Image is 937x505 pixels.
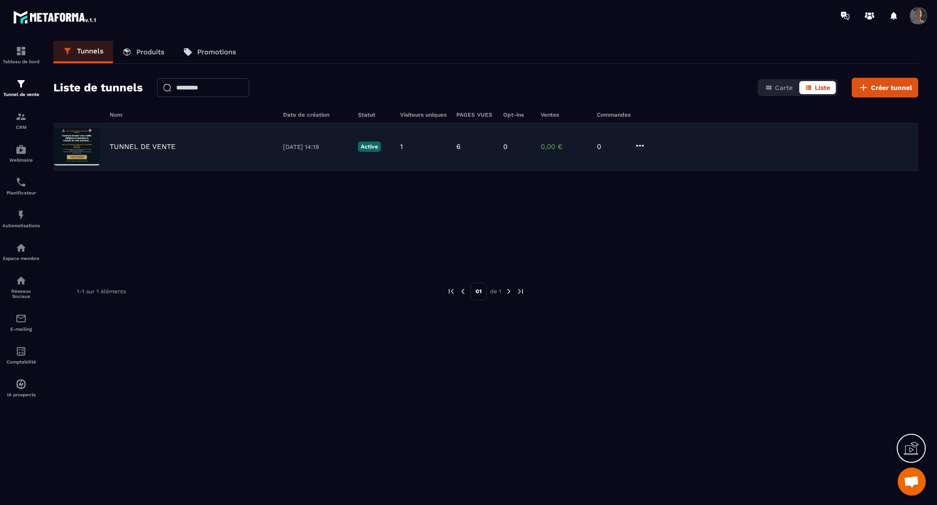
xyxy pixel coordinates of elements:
[53,78,143,97] h2: Liste de tunnels
[400,111,447,118] h6: Visiteurs uniques
[2,289,40,299] p: Réseaux Sociaux
[815,84,830,91] span: Liste
[2,137,40,170] a: automationsautomationsWebinaire
[15,209,27,221] img: automations
[48,55,72,61] div: Domaine
[15,144,27,155] img: automations
[2,104,40,137] a: formationformationCRM
[516,287,525,296] img: next
[13,8,97,25] img: logo
[15,111,27,122] img: formation
[15,275,27,286] img: social-network
[799,81,836,94] button: Liste
[759,81,798,94] button: Carte
[2,339,40,371] a: accountantaccountantComptabilité
[541,111,587,118] h6: Ventes
[110,111,274,118] h6: Nom
[503,142,507,151] p: 0
[2,59,40,64] p: Tableau de bord
[505,287,513,296] img: next
[459,287,467,296] img: prev
[174,41,245,63] a: Promotions
[110,142,176,151] p: TUNNEL DE VENTE
[852,78,918,97] button: Créer tunnel
[283,111,349,118] h6: Date de création
[447,287,455,296] img: prev
[53,41,113,63] a: Tunnels
[2,223,40,228] p: Automatisations
[15,242,27,253] img: automations
[283,143,349,150] p: [DATE] 14:19
[597,142,625,151] p: 0
[2,157,40,163] p: Webinaire
[400,142,403,151] p: 1
[2,92,40,97] p: Tunnel de vente
[898,468,926,496] a: Ouvrir le chat
[77,47,104,55] p: Tunnels
[2,202,40,235] a: automationsautomationsAutomatisations
[358,111,391,118] h6: Statut
[470,282,487,300] p: 01
[15,379,27,390] img: automations
[117,55,143,61] div: Mots-clés
[2,268,40,306] a: social-networksocial-networkRéseaux Sociaux
[2,38,40,71] a: formationformationTableau de bord
[871,83,912,92] span: Créer tunnel
[77,288,126,295] p: 1-1 sur 1 éléments
[490,288,501,295] p: de 1
[2,256,40,261] p: Espace membre
[197,48,236,56] p: Promotions
[136,48,164,56] p: Produits
[15,346,27,357] img: accountant
[113,41,174,63] a: Produits
[24,24,106,32] div: Domaine: [DOMAIN_NAME]
[503,111,531,118] h6: Opt-ins
[15,15,22,22] img: logo_orange.svg
[2,170,40,202] a: schedulerschedulerPlanificateur
[2,359,40,364] p: Comptabilité
[2,392,40,397] p: IA prospects
[15,313,27,324] img: email
[456,111,494,118] h6: PAGES VUES
[2,306,40,339] a: emailemailE-mailing
[15,78,27,89] img: formation
[541,142,587,151] p: 0,00 €
[2,190,40,195] p: Planificateur
[38,54,45,62] img: tab_domain_overview_orange.svg
[775,84,793,91] span: Carte
[15,177,27,188] img: scheduler
[106,54,114,62] img: tab_keywords_by_traffic_grey.svg
[2,125,40,130] p: CRM
[15,24,22,32] img: website_grey.svg
[2,327,40,332] p: E-mailing
[26,15,46,22] div: v 4.0.24
[15,45,27,57] img: formation
[597,111,631,118] h6: Commandes
[53,128,100,165] img: image
[2,235,40,268] a: automationsautomationsEspace membre
[456,142,461,151] p: 6
[358,141,381,152] p: Active
[2,71,40,104] a: formationformationTunnel de vente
